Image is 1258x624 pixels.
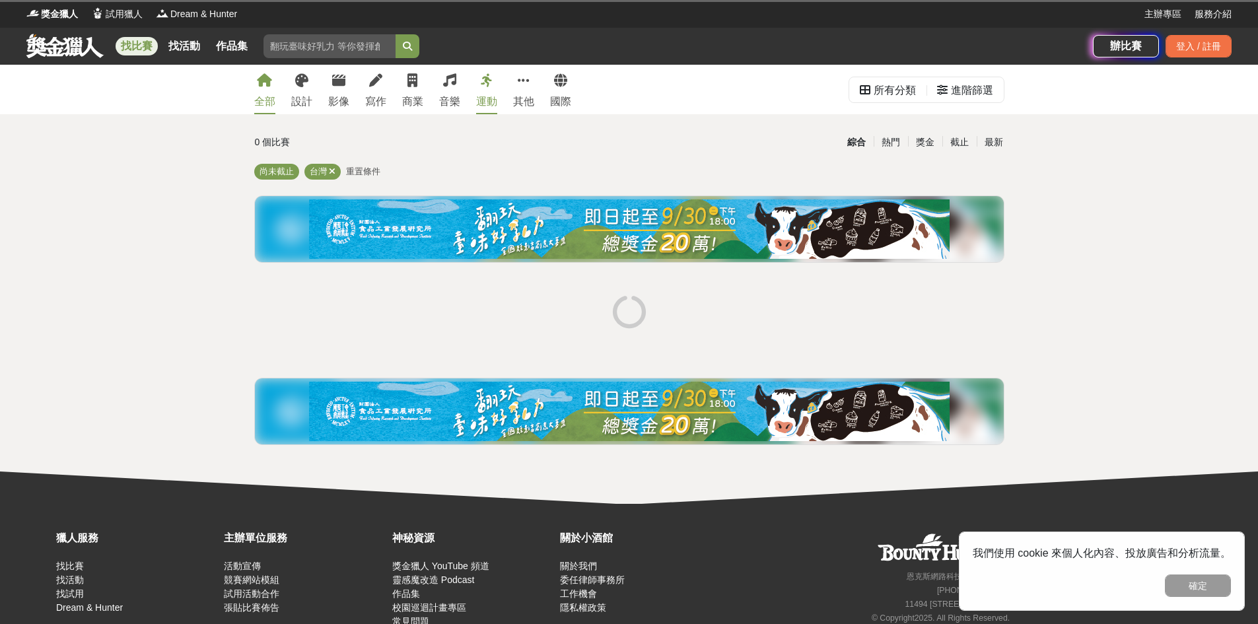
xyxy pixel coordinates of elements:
[513,65,534,114] a: 其他
[91,7,104,20] img: Logo
[156,7,237,21] a: LogoDream & Hunter
[56,530,217,546] div: 獵人服務
[56,588,84,599] a: 找試用
[156,7,169,20] img: Logo
[560,561,597,571] a: 關於我們
[309,199,950,259] img: bbde9c48-f993-4d71-8b4e-c9f335f69c12.jpg
[874,131,908,154] div: 熱門
[977,131,1011,154] div: 最新
[476,65,497,114] a: 運動
[908,131,942,154] div: 獎金
[163,37,205,55] a: 找活動
[106,7,143,21] span: 試用獵人
[310,166,327,176] span: 台灣
[170,7,237,21] span: Dream & Hunter
[224,574,279,585] a: 競賽網站模組
[56,561,84,571] a: 找比賽
[254,94,275,110] div: 全部
[291,94,312,110] div: 設計
[560,574,625,585] a: 委任律師事務所
[263,34,396,58] input: 翻玩臺味好乳力 等你發揮創意！
[907,572,1010,581] small: 恩克斯網路科技股份有限公司
[26,7,40,20] img: Logo
[513,94,534,110] div: 其他
[224,588,279,599] a: 試用活動合作
[560,588,597,599] a: 工作機會
[942,131,977,154] div: 截止
[973,547,1231,559] span: 我們使用 cookie 來個人化內容、投放廣告和分析流量。
[560,530,721,546] div: 關於小酒館
[224,602,279,613] a: 張貼比賽佈告
[41,7,78,21] span: 獎金獵人
[328,65,349,114] a: 影像
[328,94,349,110] div: 影像
[211,37,253,55] a: 作品集
[560,602,606,613] a: 隱私權政策
[874,77,916,104] div: 所有分類
[392,602,466,613] a: 校園巡迴計畫專區
[392,588,420,599] a: 作品集
[905,600,1010,609] small: 11494 [STREET_ADDRESS]
[116,37,158,55] a: 找比賽
[1165,574,1231,597] button: 確定
[839,131,874,154] div: 綜合
[291,65,312,114] a: 設計
[56,574,84,585] a: 找活動
[1144,7,1181,21] a: 主辦專區
[365,94,386,110] div: 寫作
[476,94,497,110] div: 運動
[255,131,504,154] div: 0 個比賽
[439,94,460,110] div: 音樂
[1093,35,1159,57] a: 辦比賽
[1166,35,1232,57] div: 登入 / 註冊
[402,94,423,110] div: 商業
[392,574,474,585] a: 靈感魔改造 Podcast
[872,613,1010,623] small: © Copyright 2025 . All Rights Reserved.
[224,530,385,546] div: 主辦單位服務
[346,166,380,176] span: 重置條件
[937,586,1010,595] small: [PHONE_NUMBER]
[309,382,950,441] img: 11b6bcb1-164f-4f8f-8046-8740238e410a.jpg
[260,166,294,176] span: 尚未截止
[439,65,460,114] a: 音樂
[550,94,571,110] div: 國際
[951,77,993,104] div: 進階篩選
[26,7,78,21] a: Logo獎金獵人
[402,65,423,114] a: 商業
[91,7,143,21] a: Logo試用獵人
[254,65,275,114] a: 全部
[365,65,386,114] a: 寫作
[392,530,553,546] div: 神秘資源
[550,65,571,114] a: 國際
[392,561,489,571] a: 獎金獵人 YouTube 頻道
[1195,7,1232,21] a: 服務介紹
[224,561,261,571] a: 活動宣傳
[56,602,123,613] a: Dream & Hunter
